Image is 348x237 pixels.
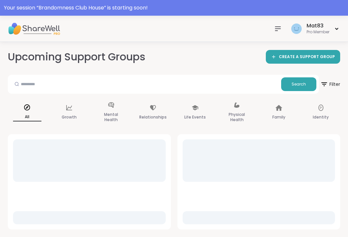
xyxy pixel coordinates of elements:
[320,75,340,94] button: Filter
[272,113,285,121] p: Family
[8,50,145,64] h2: Upcoming Support Groups
[13,113,41,121] p: All
[279,54,335,60] span: CREATE A SUPPORT GROUP
[62,113,77,121] p: Growth
[320,76,340,92] span: Filter
[281,77,316,91] button: Search
[223,111,251,124] p: Physical Health
[8,17,60,40] img: ShareWell Nav Logo
[307,29,329,35] div: Pro Member
[97,111,125,124] p: Mental Health
[291,24,302,34] img: Mat83
[307,22,329,29] div: Mat83
[313,113,329,121] p: Identity
[139,113,167,121] p: Relationships
[184,113,206,121] p: Life Events
[292,81,306,87] span: Search
[266,50,340,64] a: CREATE A SUPPORT GROUP
[4,4,344,12] div: Your session “ Brandomness Club House ” is starting soon!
